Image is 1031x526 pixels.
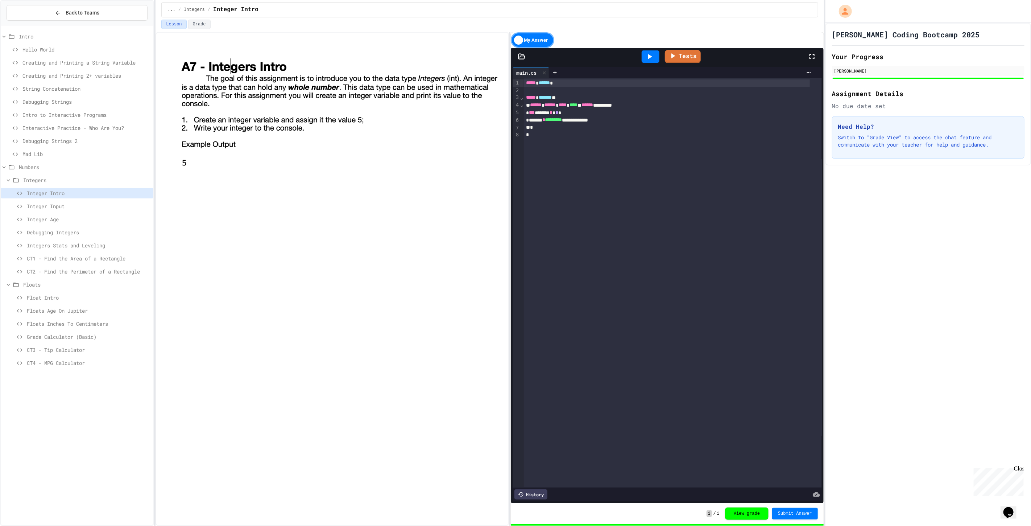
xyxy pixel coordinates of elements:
[971,465,1024,496] iframe: chat widget
[513,69,540,77] div: main.cs
[832,52,1024,62] h2: Your Progress
[725,507,769,520] button: View grade
[22,85,150,93] span: String Concatenation
[27,215,150,223] span: Integer Age
[22,137,150,145] span: Debugging Strings 2
[513,87,520,94] div: 2
[27,229,150,236] span: Debugging Integers
[27,268,150,275] span: CT2 - Find the Perimeter of a Rectangle
[27,294,150,301] span: Float Intro
[1001,497,1024,519] iframe: chat widget
[27,307,150,315] span: Floats Age On Jupiter
[23,281,150,288] span: Floats
[22,46,150,53] span: Hello World
[19,163,150,171] span: Numbers
[167,7,175,13] span: ...
[665,50,701,63] a: Tests
[22,150,150,158] span: Mad Lib
[22,59,150,66] span: Creating and Printing a String Variable
[717,511,719,517] span: 1
[178,7,181,13] span: /
[838,134,1018,148] p: Switch to "Grade View" to access the chat feature and communicate with your teacher for help and ...
[520,102,523,108] span: Fold line
[27,333,150,341] span: Grade Calculator (Basic)
[832,29,980,40] h1: [PERSON_NAME] Coding Bootcamp 2025
[27,320,150,328] span: Floats Inches To Centimeters
[7,5,148,21] button: Back to Teams
[27,242,150,249] span: Integers Stats and Leveling
[23,176,150,184] span: Integers
[27,359,150,367] span: CT4 - MPG Calculator
[22,124,150,132] span: Interactive Practice - Who Are You?
[513,131,520,139] div: 8
[713,511,716,517] span: /
[514,489,547,500] div: History
[520,95,523,100] span: Fold line
[513,102,520,109] div: 4
[188,20,211,29] button: Grade
[161,20,186,29] button: Lesson
[831,3,854,20] div: My Account
[27,202,150,210] span: Integer Input
[513,67,549,78] div: main.cs
[213,5,258,14] span: Integer Intro
[27,255,150,262] span: CT1 - Find the Area of a Rectangle
[3,3,50,46] div: Chat with us now!Close
[834,67,1022,74] div: [PERSON_NAME]
[22,72,150,79] span: Creating and Printing 2+ variables
[778,511,812,517] span: Submit Answer
[184,7,205,13] span: Integers
[707,510,712,517] span: 1
[22,98,150,106] span: Debugging Strings
[19,33,150,40] span: Intro
[513,117,520,124] div: 6
[513,109,520,117] div: 5
[513,79,520,87] div: 1
[513,124,520,132] div: 7
[66,9,99,17] span: Back to Teams
[832,89,1024,99] h2: Assignment Details
[513,94,520,102] div: 3
[838,122,1018,131] h3: Need Help?
[832,102,1024,110] div: No due date set
[208,7,210,13] span: /
[22,111,150,119] span: Intro to Interactive Programs
[27,189,150,197] span: Integer Intro
[27,346,150,354] span: CT3 - Tip Calculator
[772,508,818,519] button: Submit Answer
